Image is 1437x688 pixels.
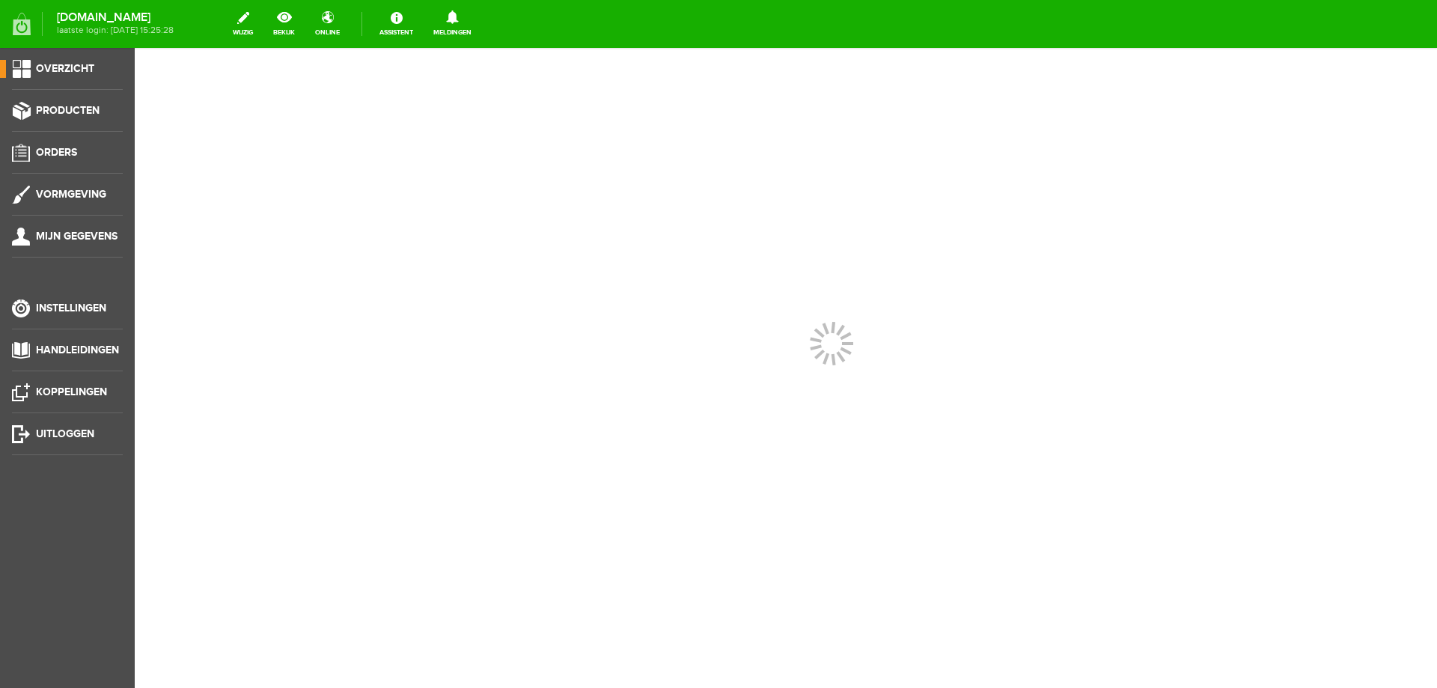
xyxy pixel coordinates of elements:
span: Producten [36,104,100,117]
a: Meldingen [424,7,480,40]
span: Overzicht [36,62,94,75]
a: bekijk [264,7,304,40]
span: Uitloggen [36,427,94,440]
span: Orders [36,146,77,159]
strong: [DOMAIN_NAME] [57,13,174,22]
span: Handleidingen [36,344,119,356]
span: Instellingen [36,302,106,314]
a: wijzig [224,7,262,40]
span: Vormgeving [36,188,106,201]
a: online [306,7,349,40]
span: laatste login: [DATE] 15:25:28 [57,26,174,34]
a: Assistent [370,7,422,40]
span: Mijn gegevens [36,230,118,243]
span: Koppelingen [36,386,107,398]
